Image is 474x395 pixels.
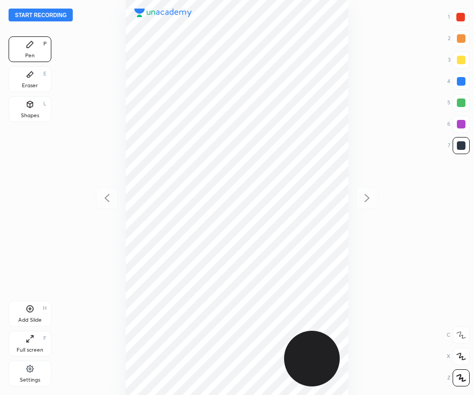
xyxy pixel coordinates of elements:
div: 3 [448,51,470,69]
div: Settings [20,377,40,383]
div: P [43,41,47,47]
div: 4 [447,73,470,90]
div: Full screen [17,347,43,353]
div: 7 [448,137,470,154]
div: Z [447,369,470,386]
div: 5 [447,94,470,111]
div: 6 [447,116,470,133]
div: F [43,336,47,341]
div: L [43,101,47,107]
button: Start recording [9,9,73,21]
img: logo.38c385cc.svg [134,9,192,17]
div: H [43,306,47,311]
div: 2 [448,30,470,47]
div: Pen [25,53,35,58]
div: X [447,348,470,365]
div: Add Slide [18,317,42,323]
div: E [43,71,47,77]
div: Eraser [22,83,38,88]
div: 1 [448,9,469,26]
div: Shapes [21,113,39,118]
div: C [447,326,470,344]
